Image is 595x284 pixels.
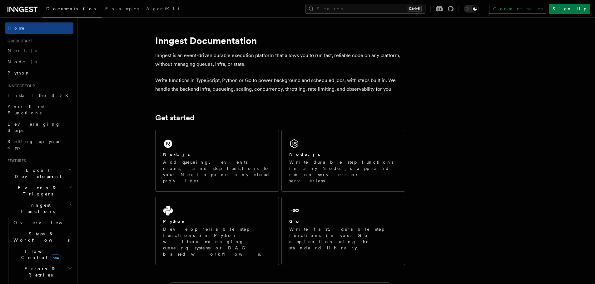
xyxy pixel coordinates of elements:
[5,118,73,136] a: Leveraging Steps
[5,165,73,182] button: Local Development
[281,130,405,192] a: Node.jsWrite durable step functions in any Node.js app and run on servers or serverless.
[305,4,425,14] button: Search...Ctrl+K
[7,122,60,133] span: Leveraging Steps
[5,22,73,34] a: Home
[163,218,186,224] h2: Python
[7,139,61,150] span: Setting up your app
[11,217,73,228] a: Overview
[5,158,26,163] span: Features
[11,266,68,278] span: Errors & Retries
[163,151,190,157] h2: Next.js
[289,159,397,184] p: Write durable step functions in any Node.js app and run on servers or serverless.
[155,130,279,192] a: Next.jsAdd queueing, events, crons, and step functions to your Next app on any cloud provider.
[5,84,35,89] span: Inngest tour
[464,5,479,12] button: Toggle dark mode
[155,76,405,94] p: Write functions in TypeScript, Python or Go to power background and scheduled jobs, with steps bu...
[155,35,405,46] h1: Inngest Documentation
[102,2,142,17] a: Examples
[408,6,422,12] kbd: Ctrl+K
[5,90,73,101] a: Install the SDK
[5,167,68,180] span: Local Development
[5,185,68,197] span: Events & Triggers
[7,70,30,75] span: Python
[146,6,179,11] span: AgentKit
[7,93,72,98] span: Install the SDK
[5,182,73,200] button: Events & Triggers
[11,263,73,281] button: Errors & Retries
[5,202,67,214] span: Inngest Functions
[163,226,271,257] p: Develop reliable step functions in Python without managing queueing systems or DAG based workflows.
[155,197,279,265] a: PythonDevelop reliable step functions in Python without managing queueing systems or DAG based wo...
[5,45,73,56] a: Next.js
[289,218,300,224] h2: Go
[163,159,271,184] p: Add queueing, events, crons, and step functions to your Next app on any cloud provider.
[105,6,139,11] span: Examples
[281,197,405,265] a: GoWrite fast, durable step functions in your Go application using the standard library.
[289,226,397,251] p: Write fast, durable step functions in your Go application using the standard library.
[7,48,37,53] span: Next.js
[5,67,73,79] a: Python
[142,2,183,17] a: AgentKit
[13,220,78,225] span: Overview
[5,101,73,118] a: Your first Functions
[5,136,73,153] a: Setting up your app
[11,231,70,243] span: Steps & Workflows
[7,25,25,31] span: Home
[155,51,405,69] p: Inngest is an event-driven durable execution platform that allows you to run fast, reliable code ...
[7,59,37,64] span: Node.js
[11,248,69,261] span: Flow Control
[51,254,61,261] span: new
[11,246,73,263] button: Flow Controlnew
[489,4,546,14] a: Contact sales
[289,151,320,157] h2: Node.js
[5,56,73,67] a: Node.js
[155,113,194,122] a: Get started
[7,104,45,115] span: Your first Functions
[11,228,73,246] button: Steps & Workflows
[42,2,102,17] a: Documentation
[5,39,32,44] span: Quick start
[5,200,73,217] button: Inngest Functions
[549,4,590,14] a: Sign Up
[46,6,98,11] span: Documentation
